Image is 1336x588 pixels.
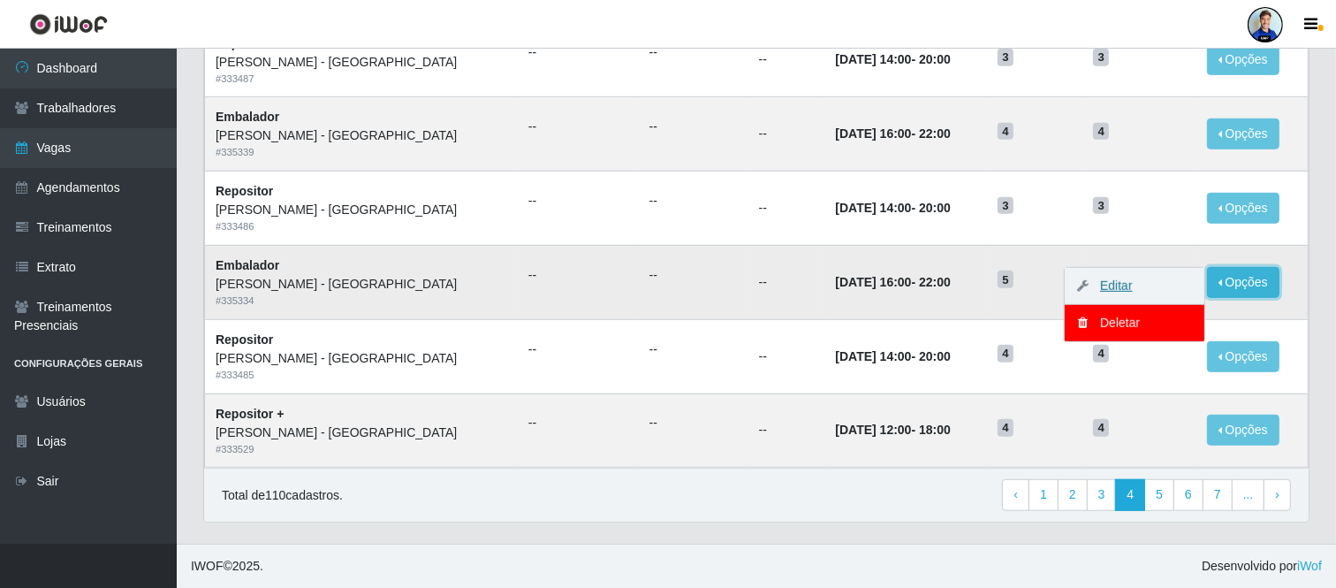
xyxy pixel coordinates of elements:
ul: -- [649,266,738,285]
span: IWOF [191,559,224,573]
a: 3 [1087,479,1117,511]
span: 4 [1093,419,1109,437]
strong: - [835,423,950,437]
div: # 333485 [216,368,507,383]
a: 1 [1029,479,1059,511]
a: 4 [1115,479,1145,511]
button: Opções [1207,267,1279,298]
strong: Embalador [216,258,279,272]
span: › [1275,487,1279,501]
ul: -- [528,43,628,62]
a: 2 [1058,479,1088,511]
a: Editar [1082,279,1133,293]
span: Desenvolvido por [1202,557,1322,576]
a: iWof [1297,559,1322,573]
div: Deletar [1082,314,1187,332]
a: 5 [1144,479,1174,511]
ul: -- [528,340,628,359]
div: [PERSON_NAME] - [GEOGRAPHIC_DATA] [216,424,507,442]
ul: -- [649,340,738,359]
button: Opções [1207,415,1279,446]
button: Opções [1207,118,1279,149]
span: 4 [1093,345,1109,363]
ul: -- [528,118,628,136]
strong: - [835,126,950,141]
span: © 2025 . [191,557,263,576]
time: [DATE] 16:00 [835,275,911,289]
time: 18:00 [919,423,951,437]
td: -- [748,97,825,172]
ul: -- [528,266,628,285]
time: [DATE] 14:00 [835,349,911,363]
div: [PERSON_NAME] - [GEOGRAPHIC_DATA] [216,53,507,72]
a: 7 [1203,479,1233,511]
span: 4 [998,123,1013,141]
td: -- [748,319,825,393]
span: 4 [1093,123,1109,141]
span: 3 [998,197,1013,215]
a: Next [1264,479,1291,511]
ul: -- [528,414,628,432]
a: ... [1232,479,1265,511]
div: # 335334 [216,294,507,309]
div: [PERSON_NAME] - [GEOGRAPHIC_DATA] [216,275,507,294]
strong: - [835,52,950,66]
span: 4 [998,419,1013,437]
a: Previous [1002,479,1029,511]
strong: - [835,275,950,289]
div: # 333486 [216,219,507,234]
td: -- [748,393,825,468]
time: 22:00 [919,126,951,141]
div: [PERSON_NAME] - [GEOGRAPHIC_DATA] [216,126,507,145]
ul: -- [528,192,628,210]
td: -- [748,245,825,319]
strong: Repositor [216,36,273,50]
div: [PERSON_NAME] - [GEOGRAPHIC_DATA] [216,349,507,368]
time: [DATE] 14:00 [835,52,911,66]
span: ‹ [1013,487,1018,501]
strong: Repositor [216,184,273,198]
nav: pagination [1002,479,1291,511]
td: -- [748,172,825,246]
strong: Repositor [216,332,273,347]
strong: Embalador [216,110,279,124]
span: 3 [1093,49,1109,66]
span: 5 [998,271,1013,288]
ul: -- [649,414,738,432]
div: # 333529 [216,442,507,457]
div: # 333487 [216,72,507,87]
time: 20:00 [919,201,951,215]
strong: Repositor + [216,407,284,421]
ul: -- [649,118,738,136]
time: [DATE] 12:00 [835,423,911,437]
span: 3 [1093,197,1109,215]
button: Opções [1207,193,1279,224]
span: 3 [998,49,1013,66]
time: 20:00 [919,349,951,363]
ul: -- [649,43,738,62]
button: Opções [1207,341,1279,372]
img: CoreUI Logo [29,13,108,35]
span: 4 [998,345,1013,363]
strong: - [835,349,950,363]
strong: - [835,201,950,215]
ul: -- [649,192,738,210]
div: # 335339 [216,145,507,160]
button: Opções [1207,44,1279,75]
a: 6 [1173,479,1203,511]
td: -- [748,23,825,97]
time: [DATE] 16:00 [835,126,911,141]
time: [DATE] 14:00 [835,201,911,215]
p: Total de 110 cadastros. [222,486,343,505]
time: 22:00 [919,275,951,289]
time: 20:00 [919,52,951,66]
div: [PERSON_NAME] - [GEOGRAPHIC_DATA] [216,201,507,219]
